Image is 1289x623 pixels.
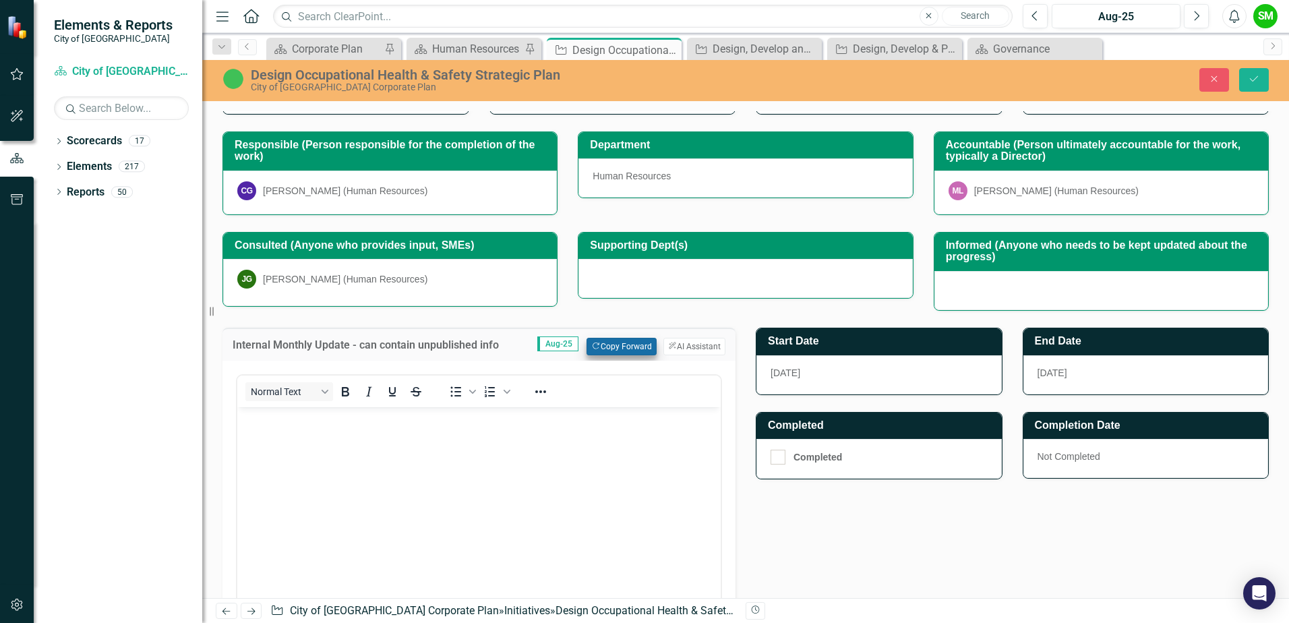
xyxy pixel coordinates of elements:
[290,604,499,617] a: City of [GEOGRAPHIC_DATA] Corporate Plan
[251,82,809,92] div: City of [GEOGRAPHIC_DATA] Corporate Plan
[942,7,1009,26] button: Search
[251,386,317,397] span: Normal Text
[67,185,104,200] a: Reports
[357,382,380,401] button: Italic
[949,181,967,200] div: ML
[556,604,801,617] div: Design Occupational Health & Safety Strategic Plan
[119,161,145,173] div: 217
[593,171,671,181] span: Human Resources
[572,42,678,59] div: Design Occupational Health & Safety Strategic Plan
[263,184,427,198] div: [PERSON_NAME] (Human Resources)
[54,96,189,120] input: Search Below...
[831,40,959,57] a: Design, Develop & Pilot Exempt Performance Management Program
[54,17,173,33] span: Elements & Reports
[444,382,478,401] div: Bullet list
[245,382,333,401] button: Block Normal Text
[590,139,905,151] h3: Department
[292,40,381,57] div: Corporate Plan
[713,40,818,57] div: Design, Develop and Implement Learning and Development Framework
[54,33,173,44] small: City of [GEOGRAPHIC_DATA]
[768,335,995,347] h3: Start Date
[993,40,1099,57] div: Governance
[129,136,150,147] div: 17
[235,239,550,251] h3: Consulted (Anyone who provides input, SMEs)
[771,367,800,378] span: [DATE]
[1243,577,1276,610] div: Open Intercom Messenger
[587,338,656,355] button: Copy Forward
[404,382,427,401] button: Strikethrough
[67,133,122,149] a: Scorecards
[1023,439,1269,478] div: Not Completed
[381,382,404,401] button: Underline
[1253,4,1278,28] button: SM
[410,40,521,57] a: Human Resources
[270,40,381,57] a: Corporate Plan
[974,184,1139,198] div: [PERSON_NAME] (Human Resources)
[334,382,357,401] button: Bold
[853,40,959,57] div: Design, Develop & Pilot Exempt Performance Management Program
[537,336,578,351] span: Aug-25
[111,186,133,198] div: 50
[251,67,809,82] div: Design Occupational Health & Safety Strategic Plan
[273,5,1013,28] input: Search ClearPoint...
[663,338,725,355] button: AI Assistant
[432,40,521,57] div: Human Resources
[946,239,1261,263] h3: Informed (Anyone who needs to be kept updated about the progress)
[7,16,30,39] img: ClearPoint Strategy
[529,382,552,401] button: Reveal or hide additional toolbar items
[270,603,736,619] div: » »
[263,272,427,286] div: [PERSON_NAME] (Human Resources)
[504,604,550,617] a: Initiatives
[1038,367,1067,378] span: [DATE]
[222,68,244,90] img: In Progress
[1035,335,1262,347] h3: End Date
[1052,4,1180,28] button: Aug-25
[1035,419,1262,432] h3: Completion Date
[479,382,512,401] div: Numbered list
[237,181,256,200] div: CG
[946,139,1261,162] h3: Accountable (Person ultimately accountable for the work, typically a Director)
[768,419,995,432] h3: Completed
[961,10,990,21] span: Search
[971,40,1099,57] a: Governance
[590,239,905,251] h3: Supporting Dept(s)
[54,64,189,80] a: City of [GEOGRAPHIC_DATA] Corporate Plan
[67,159,112,175] a: Elements
[233,339,521,351] h3: Internal Monthly Update - can contain unpublished info
[1056,9,1176,25] div: Aug-25
[235,139,550,162] h3: Responsible (Person responsible for the completion of the work)
[237,270,256,289] div: JG
[690,40,818,57] a: Design, Develop and Implement Learning and Development Framework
